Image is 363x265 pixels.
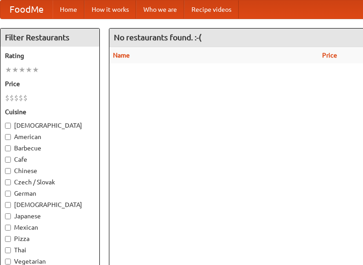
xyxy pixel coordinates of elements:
h5: Price [5,79,95,88]
ng-pluralize: No restaurants found. :-( [114,33,201,42]
a: How it works [84,0,136,19]
li: ★ [32,65,39,75]
input: Cafe [5,157,11,163]
input: Japanese [5,213,11,219]
label: Czech / Slovak [5,178,95,187]
input: [DEMOGRAPHIC_DATA] [5,123,11,129]
label: Japanese [5,212,95,221]
label: Thai [5,246,95,255]
h4: Filter Restaurants [0,29,99,47]
label: [DEMOGRAPHIC_DATA] [5,200,95,209]
label: Cafe [5,155,95,164]
input: Vegetarian [5,259,11,265]
label: American [5,132,95,141]
input: German [5,191,11,197]
li: ★ [5,65,12,75]
li: $ [10,93,14,103]
input: Pizza [5,236,11,242]
a: Recipe videos [184,0,239,19]
label: Chinese [5,166,95,175]
input: Czech / Slovak [5,179,11,185]
a: Price [322,52,337,59]
li: $ [5,93,10,103]
a: Who we are [136,0,184,19]
label: [DEMOGRAPHIC_DATA] [5,121,95,130]
li: $ [23,93,28,103]
a: Name [113,52,130,59]
input: American [5,134,11,140]
label: Barbecue [5,144,95,153]
li: ★ [19,65,25,75]
input: Thai [5,247,11,253]
li: ★ [25,65,32,75]
a: FoodMe [0,0,53,19]
h5: Cuisine [5,107,95,116]
input: Chinese [5,168,11,174]
li: ★ [12,65,19,75]
input: [DEMOGRAPHIC_DATA] [5,202,11,208]
h5: Rating [5,51,95,60]
label: Mexican [5,223,95,232]
a: Home [53,0,84,19]
input: Barbecue [5,145,11,151]
label: Pizza [5,234,95,243]
input: Mexican [5,225,11,231]
li: $ [19,93,23,103]
label: German [5,189,95,198]
li: $ [14,93,19,103]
